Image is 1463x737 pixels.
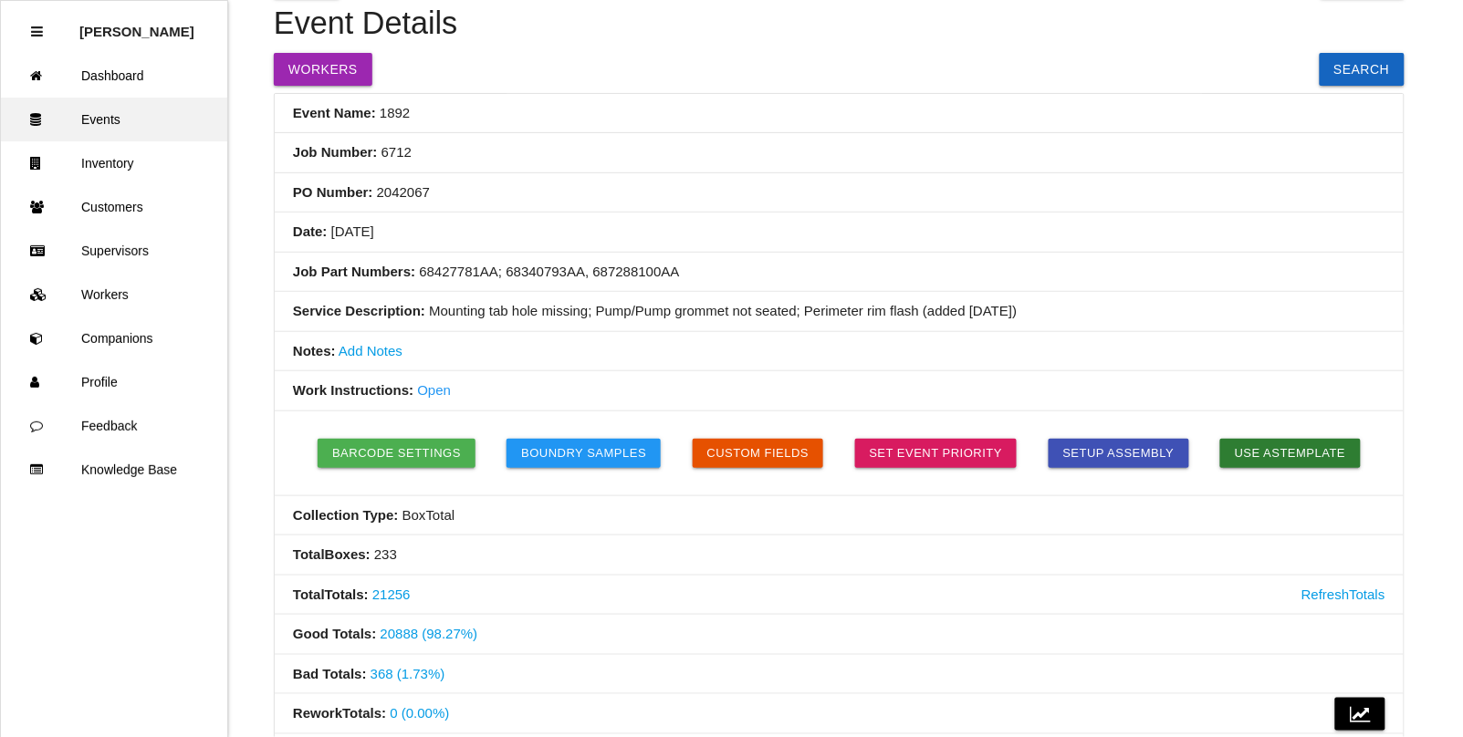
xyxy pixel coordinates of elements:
b: Rework Totals : [293,705,386,721]
button: Barcode Settings [318,439,475,468]
li: 68427781AA; 68340793AA, 687288100AA [275,253,1404,293]
a: Add Notes [339,343,402,358]
b: Total Boxes : [293,546,371,562]
a: 0 (0.00%) [390,705,449,721]
a: 20888 (98.27%) [381,626,478,641]
button: Workers [274,53,372,86]
a: Customers [1,185,227,229]
b: Total Totals : [293,586,369,602]
button: Use asTemplate [1220,439,1361,468]
li: 233 [275,535,1404,576]
a: Dashboard [1,54,227,98]
a: Events [1,98,227,141]
li: Box Total [275,496,1404,536]
a: Knowledge Base [1,448,227,492]
b: PO Number: [293,184,373,200]
a: Companions [1,317,227,360]
b: Bad Totals : [293,666,367,681]
h4: Event Details [274,6,1405,41]
a: Supervisors [1,229,227,273]
a: Open [417,382,451,398]
b: Work Instructions: [293,382,413,398]
li: 2042067 [275,173,1404,213]
button: Custom Fields [693,439,824,468]
li: 1892 [275,94,1404,134]
button: Setup Assembly [1049,439,1189,468]
b: Notes: [293,343,336,358]
a: Profile [1,360,227,404]
li: 6712 [275,133,1404,173]
b: Good Totals : [293,626,376,641]
b: Job Part Numbers: [293,264,415,279]
a: Feedback [1,404,227,448]
b: Job Number: [293,144,378,160]
a: Workers [1,273,227,317]
div: Close [31,10,43,54]
a: 21256 [372,586,411,602]
b: Date: [293,223,328,239]
button: Boundry Samples [507,439,661,468]
a: Search [1320,53,1405,86]
li: Mounting tab hole missing; Pump/Pump grommet not seated; Perimeter rim flash (added [DATE]) [275,292,1404,332]
b: Collection Type: [293,507,399,523]
b: Event Name: [293,105,376,120]
p: Rosie Blandino [79,10,194,39]
a: Inventory [1,141,227,185]
li: [DATE] [275,213,1404,253]
a: Set Event Priority [855,439,1018,468]
a: 368 (1.73%) [371,666,445,681]
a: Refresh Totals [1301,585,1385,606]
b: Service Description: [293,303,425,318]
